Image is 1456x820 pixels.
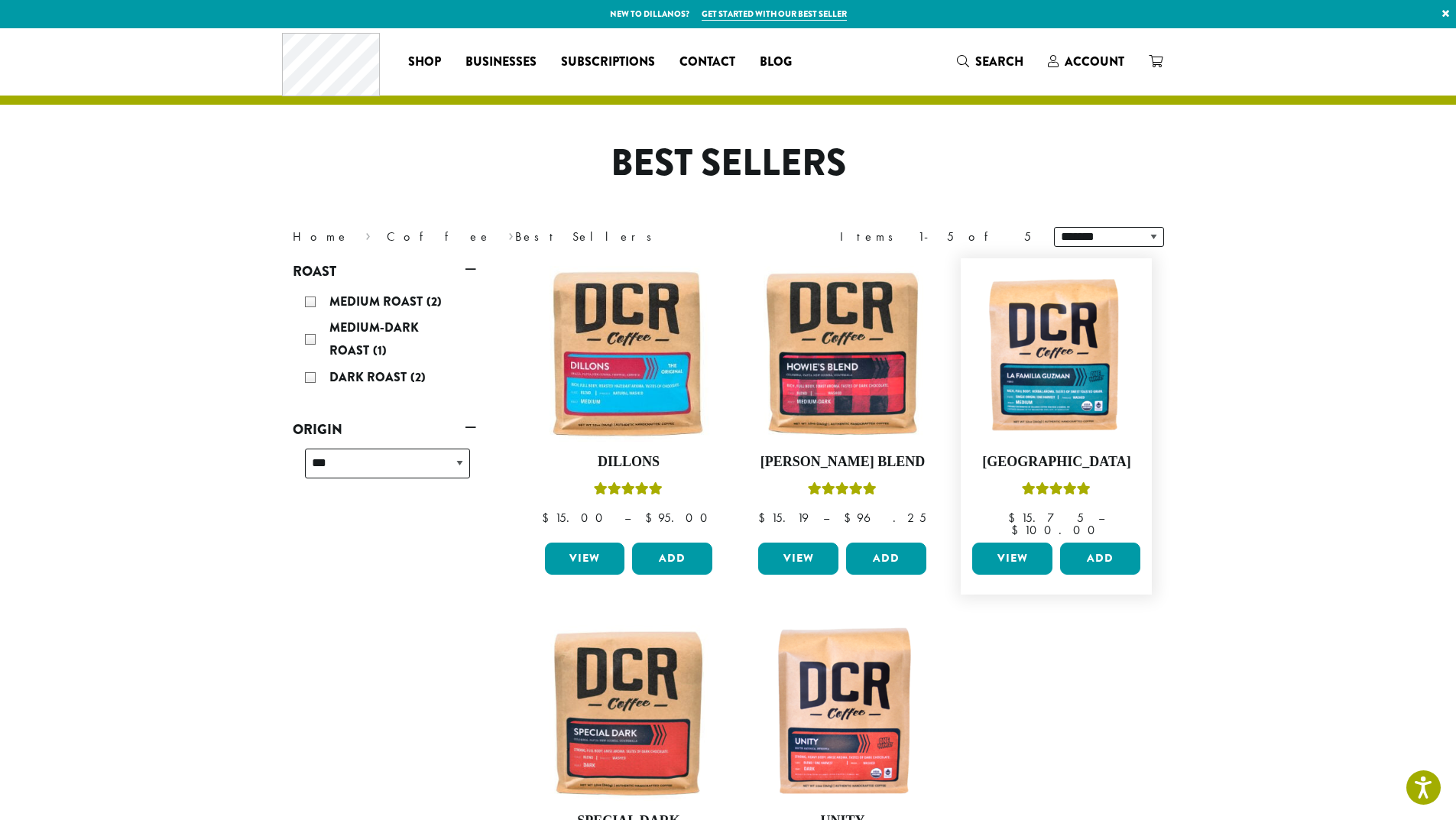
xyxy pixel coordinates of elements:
bdi: 100.00 [1011,522,1102,538]
bdi: 15.19 [758,510,809,526]
span: Medium Roast [329,293,426,310]
span: Search [975,53,1023,70]
span: Blog [760,53,792,72]
span: Subscriptions [561,53,655,72]
h1: Best Sellers [281,141,1176,186]
h4: [PERSON_NAME] Blend [754,454,930,471]
span: – [1098,510,1104,526]
span: $ [1011,522,1024,538]
span: Account [1065,53,1124,70]
span: – [823,510,829,526]
span: (2) [426,293,442,310]
a: DillonsRated 5.00 out of 5 [541,266,717,536]
span: $ [645,510,658,526]
button: Add [632,543,712,575]
a: Shop [396,50,453,74]
span: (1) [373,342,387,359]
a: View [545,543,625,575]
img: DCR-La-Familia-Guzman-Coffee-Bag-300x300.png [968,266,1144,442]
span: $ [542,510,555,526]
bdi: 96.25 [844,510,926,526]
span: Shop [408,53,441,72]
button: Add [846,543,926,575]
span: Contact [679,53,735,72]
span: Dark Roast [329,368,410,386]
span: Medium-Dark Roast [329,319,419,359]
a: Coffee [387,228,491,245]
div: Roast [293,284,476,397]
bdi: 95.00 [645,510,715,526]
div: Rated 4.67 out of 5 [808,480,877,503]
a: Home [293,228,349,245]
span: › [365,222,371,246]
img: Special-Dark-12oz-300x300.jpg [540,625,716,801]
span: $ [844,510,857,526]
a: View [972,543,1052,575]
a: View [758,543,838,575]
div: Origin [293,442,476,497]
a: Search [945,49,1036,74]
img: Dillons-12oz-300x300.jpg [540,266,716,442]
button: Add [1060,543,1140,575]
span: › [508,222,514,246]
bdi: 15.00 [542,510,610,526]
a: [PERSON_NAME] BlendRated 4.67 out of 5 [754,266,930,536]
h4: [GEOGRAPHIC_DATA] [968,454,1144,471]
h4: Dillons [541,454,717,471]
bdi: 15.75 [1008,510,1084,526]
span: – [624,510,631,526]
a: Origin [293,416,476,442]
a: Roast [293,258,476,284]
span: $ [758,510,771,526]
span: $ [1008,510,1021,526]
div: Items 1-5 of 5 [840,228,1031,246]
span: Businesses [465,53,537,72]
div: Rated 5.00 out of 5 [594,480,663,503]
div: Rated 4.83 out of 5 [1022,480,1091,503]
nav: Breadcrumb [293,228,705,246]
a: Get started with our best seller [702,8,847,21]
span: (2) [410,368,426,386]
a: [GEOGRAPHIC_DATA]Rated 4.83 out of 5 [968,266,1144,536]
img: Howies-Blend-12oz-300x300.jpg [754,266,930,442]
img: DCR-Unity-Coffee-Bag-300x300.png [754,625,930,801]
